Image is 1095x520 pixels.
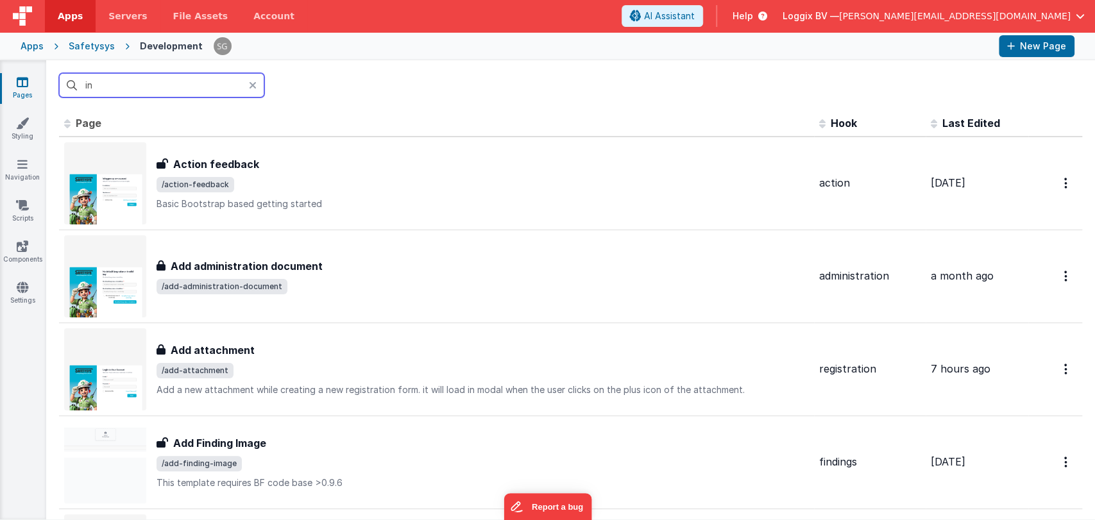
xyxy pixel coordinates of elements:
[59,73,264,97] input: Search pages, id's ...
[831,117,857,130] span: Hook
[819,176,921,190] div: action
[783,10,839,22] span: Loggix BV —
[214,37,232,55] img: 385c22c1e7ebf23f884cbf6fb2c72b80
[58,10,83,22] span: Apps
[942,117,1000,130] span: Last Edited
[157,197,809,210] p: Basic Bootstrap based getting started
[108,10,147,22] span: Servers
[819,455,921,469] div: findings
[644,10,695,22] span: AI Assistant
[931,455,965,468] span: [DATE]
[171,258,323,274] h3: Add administration document
[76,117,101,130] span: Page
[819,269,921,283] div: administration
[783,10,1085,22] button: Loggix BV — [PERSON_NAME][EMAIL_ADDRESS][DOMAIN_NAME]
[1057,170,1077,196] button: Options
[931,176,965,189] span: [DATE]
[931,362,990,375] span: 7 hours ago
[173,10,228,22] span: File Assets
[999,35,1074,57] button: New Page
[69,40,115,53] div: Safetysys
[1057,263,1077,289] button: Options
[173,435,266,451] h3: Add Finding Image
[173,156,259,172] h3: Action feedback
[733,10,753,22] span: Help
[157,177,234,192] span: /action-feedback
[157,476,809,489] p: This template requires BF code base >0.9.6
[140,40,203,53] div: Development
[157,383,809,396] p: Add a new attachment while creating a new registration form. it will load in modal when the user ...
[157,456,242,471] span: /add-finding-image
[21,40,44,53] div: Apps
[819,362,921,376] div: registration
[622,5,703,27] button: AI Assistant
[171,342,255,358] h3: Add attachment
[504,493,591,520] iframe: Marker.io feedback button
[839,10,1071,22] span: [PERSON_NAME][EMAIL_ADDRESS][DOMAIN_NAME]
[157,279,287,294] span: /add-administration-document
[157,363,233,378] span: /add-attachment
[1057,449,1077,475] button: Options
[931,269,994,282] span: a month ago
[1057,356,1077,382] button: Options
